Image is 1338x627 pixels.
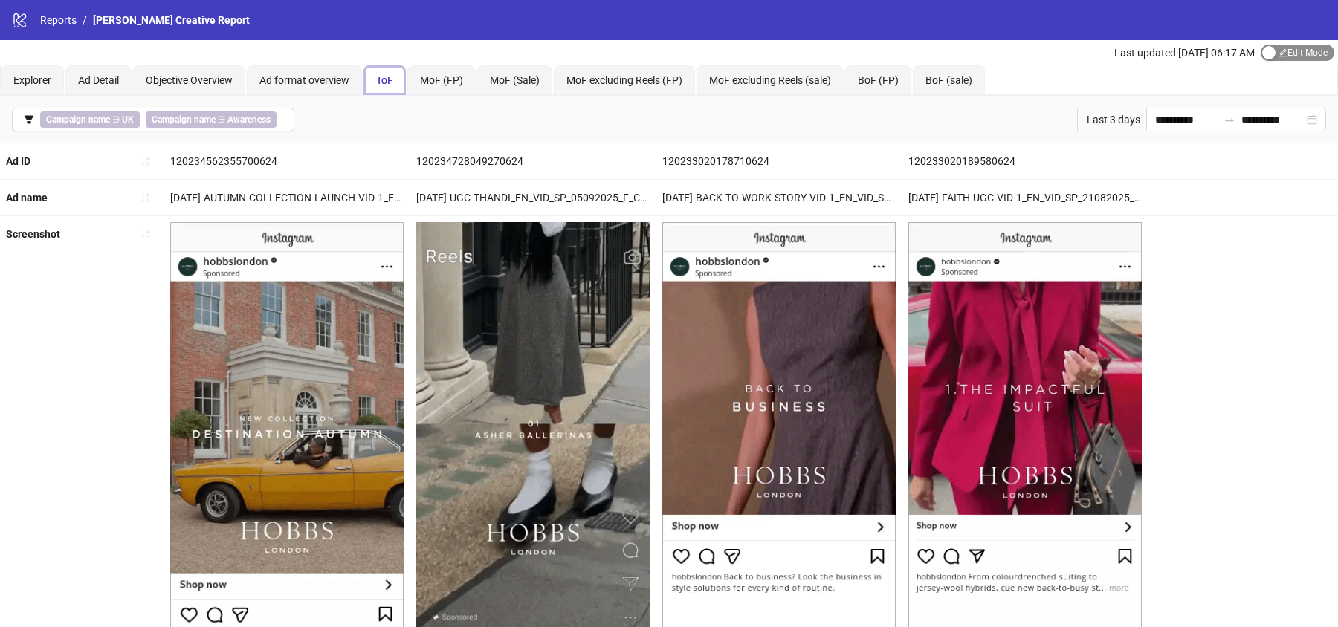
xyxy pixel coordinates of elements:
div: [DATE]-UGC-THANDI_EN_VID_SP_05092025_F_CC_SC24_None_UGC [410,180,656,215]
b: Campaign name [152,114,216,125]
button: Campaign name ∋ UKCampaign name ∋ Awareness [12,108,294,131]
div: 120233020178710624 [656,143,902,179]
span: Last updated [DATE] 06:17 AM [1114,47,1255,59]
span: sort-ascending [140,156,151,166]
b: Awareness [227,114,271,125]
b: Screenshot [6,228,60,240]
b: Ad ID [6,155,30,167]
span: filter [24,114,34,125]
b: Ad name [6,192,48,204]
div: [DATE]-BACK-TO-WORK-STORY-VID-1_EN_VID_SP_16082025_F_CC_SC1_None_ [656,180,902,215]
span: MoF excluding Reels (FP) [566,74,682,86]
span: [PERSON_NAME] Creative Report [93,14,250,26]
span: BoF (sale) [925,74,972,86]
span: to [1224,114,1235,126]
div: 120234562355700624 [164,143,410,179]
span: Ad format overview [259,74,349,86]
li: / [83,12,87,28]
span: Explorer [13,74,51,86]
span: MoF (Sale) [490,74,540,86]
span: Objective Overview [146,74,233,86]
div: [DATE]-AUTUMN-COLLECTION-LAUNCH-VID-1_EN_VID_NI_02092025_F_CC_SC24_USP10_SEASONAL [164,180,410,215]
a: Reports [37,12,80,28]
span: BoF (FP) [858,74,899,86]
span: swap-right [1224,114,1235,126]
span: Ad Detail [78,74,119,86]
span: MoF (FP) [420,74,463,86]
b: Campaign name [46,114,110,125]
span: ∋ [146,111,277,128]
span: MoF excluding Reels (sale) [709,74,831,86]
div: [DATE]-FAITH-UGC-VID-1_EN_VID_SP_21082025_F_CC_SC13_None_UGC [902,180,1148,215]
b: UK [122,114,134,125]
span: sort-ascending [140,192,151,203]
div: 120234728049270624 [410,143,656,179]
span: ∋ [40,111,140,128]
span: ToF [376,74,393,86]
div: 120233020189580624 [902,143,1148,179]
div: Last 3 days [1077,108,1146,131]
span: sort-ascending [140,229,151,239]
